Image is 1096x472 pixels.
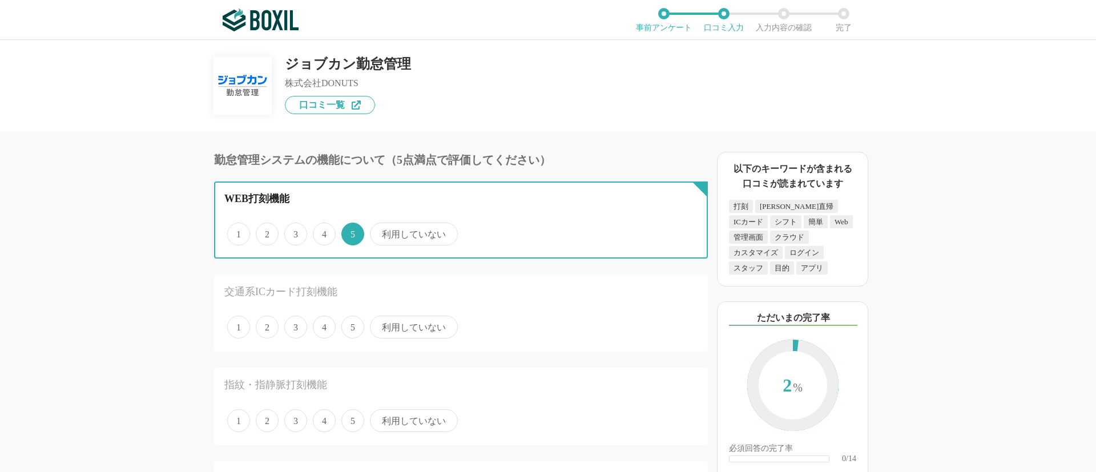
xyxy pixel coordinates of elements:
[370,409,458,432] span: 利用していない
[813,8,873,32] li: 完了
[313,223,336,245] span: 4
[214,154,708,166] div: 勤怠管理システムの機能について（5点満点で評価してください）
[770,261,794,275] div: 目的
[285,57,411,71] div: ジョブカン勤怠管理
[284,316,307,338] span: 3
[227,409,250,432] span: 1
[313,409,336,432] span: 4
[313,316,336,338] span: 4
[370,223,458,245] span: 利用していない
[299,100,345,110] span: 口コミ一覧
[256,223,279,245] span: 2
[227,223,250,245] span: 1
[285,96,375,114] a: 口コミ一覧
[634,8,694,32] li: 事前アンケート
[256,409,279,432] span: 2
[759,351,827,422] span: 2
[796,261,828,275] div: アプリ
[785,246,824,259] div: ログイン
[729,311,857,326] div: ただいまの完了率
[224,192,650,206] div: WEB打刻機能
[694,8,753,32] li: 口コミ入力
[770,215,801,228] div: シフト
[729,200,753,213] div: 打刻
[830,215,853,228] div: Web
[755,200,838,213] div: [PERSON_NAME]直帰
[729,261,768,275] div: スタッフ
[223,9,299,31] img: ボクシルSaaS_ロゴ
[729,246,783,259] div: カスタマイズ
[370,316,458,338] span: 利用していない
[284,409,307,432] span: 3
[729,231,768,244] div: 管理画面
[793,381,803,394] span: %
[341,316,364,338] span: 5
[729,215,768,228] div: ICカード
[842,455,856,463] div: 0/14
[770,231,809,244] div: クラウド
[285,79,411,88] div: 株式会社DONUTS
[804,215,828,228] div: 簡単
[284,223,307,245] span: 3
[224,285,650,299] div: 交通系ICカード打刻機能
[227,316,250,338] span: 1
[729,162,856,191] div: 以下のキーワードが含まれる口コミが読まれています
[256,316,279,338] span: 2
[753,8,813,32] li: 入力内容の確認
[341,409,364,432] span: 5
[341,223,364,245] span: 5
[224,378,650,392] div: 指紋・指静脈打刻機能
[729,445,856,455] div: 必須回答の完了率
